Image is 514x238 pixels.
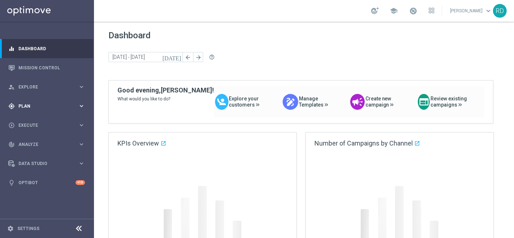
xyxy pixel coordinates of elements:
[18,58,85,77] a: Mission Control
[8,103,78,109] div: Plan
[78,141,85,148] i: keyboard_arrow_right
[18,123,78,127] span: Execute
[78,122,85,129] i: keyboard_arrow_right
[8,122,15,129] i: play_circle_outline
[8,179,15,186] i: lightbulb
[78,103,85,109] i: keyboard_arrow_right
[8,173,85,192] div: Optibot
[18,85,78,89] span: Explore
[8,65,85,71] button: Mission Control
[484,7,492,15] span: keyboard_arrow_down
[78,160,85,167] i: keyboard_arrow_right
[8,142,85,147] button: track_changes Analyze keyboard_arrow_right
[8,39,85,58] div: Dashboard
[8,122,78,129] div: Execute
[8,161,85,166] button: Data Studio keyboard_arrow_right
[76,180,85,185] div: +10
[8,103,15,109] i: gps_fixed
[8,141,78,148] div: Analyze
[8,58,85,77] div: Mission Control
[8,180,85,186] button: lightbulb Optibot +10
[8,84,85,90] button: person_search Explore keyboard_arrow_right
[8,84,78,90] div: Explore
[8,160,78,167] div: Data Studio
[493,4,507,18] div: RD
[18,39,85,58] a: Dashboard
[8,141,15,148] i: track_changes
[8,46,15,52] i: equalizer
[390,7,398,15] span: school
[18,173,76,192] a: Optibot
[18,104,78,108] span: Plan
[18,142,78,147] span: Analyze
[449,5,493,16] a: [PERSON_NAME]keyboard_arrow_down
[8,122,85,128] button: play_circle_outline Execute keyboard_arrow_right
[8,46,85,52] button: equalizer Dashboard
[17,226,39,231] a: Settings
[78,83,85,90] i: keyboard_arrow_right
[8,103,85,109] button: gps_fixed Plan keyboard_arrow_right
[7,225,14,232] i: settings
[8,84,15,90] i: person_search
[18,161,78,166] span: Data Studio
